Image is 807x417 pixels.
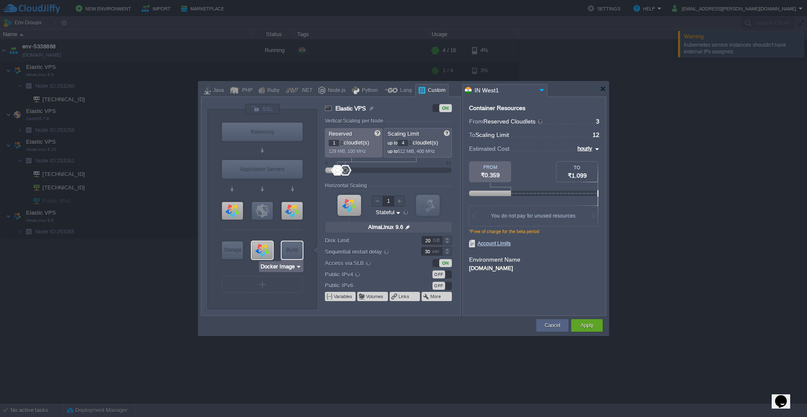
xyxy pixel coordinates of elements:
div: Create New Layer [222,276,303,293]
span: Reserved [329,131,352,137]
div: Storage Containers [222,241,243,259]
div: Elastic VPS [222,202,243,220]
button: Cancel [545,321,560,330]
label: Sequential restart delay [325,247,410,256]
div: 64 [446,160,451,165]
div: ON [439,104,452,112]
span: From [469,118,483,125]
span: 3 [596,118,599,125]
p: cloudlet(s) [388,137,449,146]
div: Elastic VPS [282,202,303,220]
label: Access via SLB [325,258,410,268]
div: Load Balancer [222,123,303,141]
div: Storage [222,241,243,258]
div: TO [556,165,598,170]
div: OFF [433,282,445,290]
label: Disk Limit [325,236,410,245]
div: Python [359,84,378,97]
div: Vertical Scaling per Node [325,118,385,124]
div: *Free of charge for the beta period [469,229,599,240]
div: Custom [425,84,446,97]
label: Public IPv6 [325,281,410,290]
span: 512 MiB, 400 MHz [398,149,435,154]
button: More [430,293,442,300]
div: Build [282,241,303,258]
div: Balancing [222,123,303,141]
div: OFF [433,270,445,278]
div: Application Servers [222,160,303,178]
div: Node.js [325,84,345,97]
label: Public IPv4 [325,270,410,279]
span: 12 [593,131,599,138]
span: up to [388,149,398,154]
p: cloudlet(s) [329,137,380,146]
div: FROM [469,165,511,170]
div: sec [432,247,441,255]
iframe: chat widget [772,383,799,409]
div: Horizontal Scaling [325,183,369,189]
span: ₹1.099 [568,172,587,179]
label: Environment Name [469,256,520,263]
div: [DOMAIN_NAME] [469,264,599,271]
span: Reserved Cloudlets [483,118,543,125]
div: PHP [240,84,253,97]
button: Variables [334,293,353,300]
div: 0 [325,160,328,165]
span: up to [388,140,398,145]
div: Container Resources [469,105,525,111]
span: Estimated Cost [469,144,509,153]
span: Scaling Limit [388,131,419,137]
div: Ruby [265,84,280,97]
div: Build Node [282,241,303,259]
span: To [469,131,475,138]
button: Links [398,293,410,300]
button: Apply [580,321,593,330]
div: Elastic VPS [252,202,273,220]
button: Volumes [366,293,384,300]
span: 128 MiB, 100 MHz [329,149,366,154]
div: .NET [298,84,312,97]
span: Account Limits [469,240,511,247]
span: ₹0.359 [481,172,500,178]
div: Java [211,84,224,97]
div: ON [439,259,452,267]
div: GB [433,236,441,244]
span: Scaling Limit [475,131,509,138]
div: Lang [398,84,412,97]
div: Elastic VPS [252,241,273,259]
